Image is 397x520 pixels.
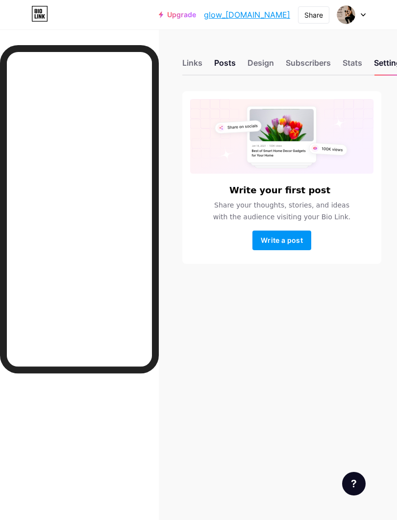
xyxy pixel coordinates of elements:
[337,5,355,24] img: glow_4
[208,199,355,223] span: Share your thoughts, stories, and ideas with the audience visiting your Bio Link.
[252,231,311,250] button: Write a post
[304,10,323,20] div: Share
[248,57,274,75] div: Design
[229,185,330,195] h6: Write your first post
[286,57,331,75] div: Subscribers
[204,9,290,21] a: glow_[DOMAIN_NAME]
[343,57,362,75] div: Stats
[182,57,202,75] div: Links
[261,236,303,244] span: Write a post
[159,11,196,19] a: Upgrade
[214,57,236,75] div: Posts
